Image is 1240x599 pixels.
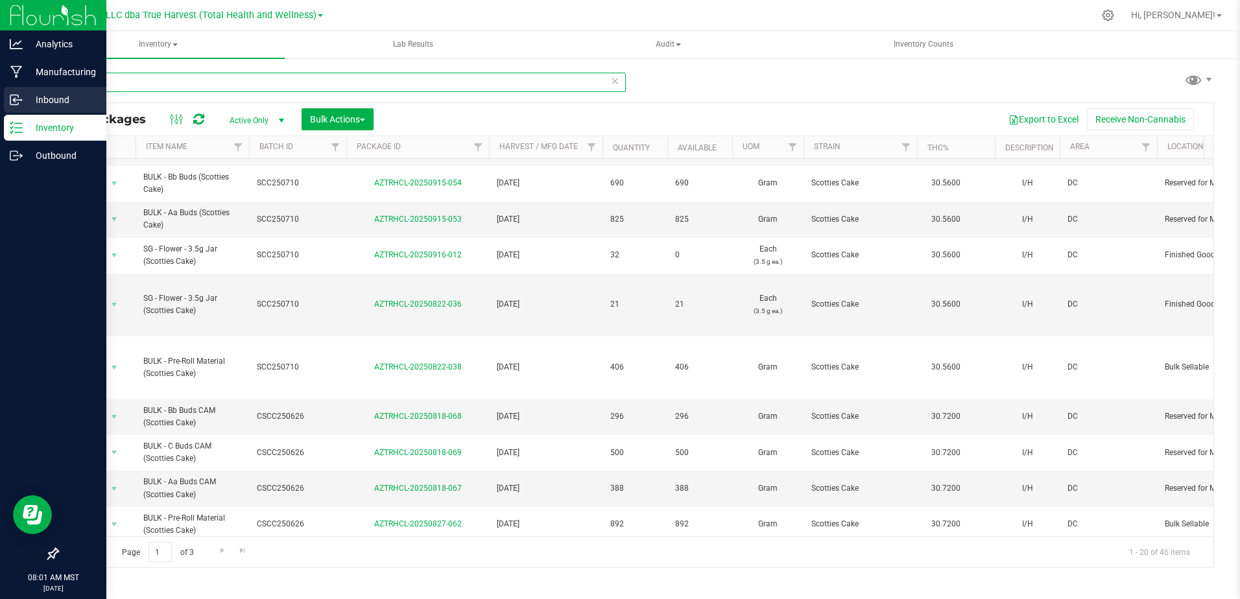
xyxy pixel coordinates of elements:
[1003,212,1052,227] div: I/H
[143,171,241,196] span: BULK - Bb Buds (Scotties Cake)
[581,136,602,158] a: Filter
[1003,297,1052,312] div: I/H
[213,542,232,559] a: Go to the next page
[1167,142,1204,151] a: Location
[143,207,241,231] span: BULK - Aa Buds (Scotties Cake)
[106,358,123,377] span: select
[925,174,967,193] span: 30.5600
[1067,361,1149,373] span: DC
[259,142,293,151] a: Batch ID
[106,443,123,462] span: select
[740,410,796,423] span: Gram
[1067,213,1149,226] span: DC
[740,243,796,268] span: Each
[613,143,650,152] a: Quantity
[10,38,23,51] inline-svg: Analytics
[876,39,971,50] span: Inventory Counts
[675,249,724,261] span: 0
[10,93,23,106] inline-svg: Inbound
[23,148,101,163] p: Outbound
[675,213,724,226] span: 825
[925,246,967,264] span: 30.5600
[143,512,241,537] span: BULK - Pre-Roll Material (Scotties Cake)
[23,120,101,135] p: Inventory
[374,519,462,528] a: AZTRHCL-20250827-062
[374,362,462,371] a: AZTRHCL-20250822-038
[497,177,595,189] span: [DATE]
[257,177,339,189] span: SCC250710
[1003,409,1052,424] div: I/H
[143,292,241,317] span: SG - Flower - 3.5g Jar (Scotties Cake)
[814,142,841,151] a: Strain
[1003,248,1052,263] div: I/H
[38,10,316,21] span: DXR FINANCE 4 LLC dba True Harvest (Total Health and Wellness)
[286,31,540,58] a: Lab Results
[927,143,949,152] a: THC%
[925,407,967,426] span: 30.7200
[675,447,724,459] span: 500
[1067,249,1149,261] span: DC
[106,515,123,534] span: select
[740,482,796,495] span: Gram
[1070,142,1090,151] a: Area
[497,482,595,495] span: [DATE]
[811,410,909,423] span: Scotties Cake
[1067,410,1149,423] span: DC
[1003,176,1052,191] div: I/H
[106,408,123,426] span: select
[376,39,451,50] span: Lab Results
[106,480,123,498] span: select
[1067,177,1149,189] span: DC
[675,410,724,423] span: 296
[740,518,796,530] span: Gram
[1003,517,1052,532] div: I/H
[610,361,660,373] span: 406
[1000,108,1087,130] button: Export to Excel
[228,136,249,158] a: Filter
[1003,481,1052,496] div: I/H
[106,210,123,228] span: select
[149,542,172,562] input: 1
[796,31,1050,58] a: Inventory Counts
[896,136,917,158] a: Filter
[6,572,101,583] p: 08:01 AM MST
[497,518,595,530] span: [DATE]
[1136,136,1157,158] a: Filter
[740,177,796,189] span: Gram
[811,177,909,189] span: Scotties Cake
[57,73,626,92] input: Search Package ID, Item Name, SKU, Lot or Part Number...
[1067,482,1149,495] span: DC
[10,149,23,162] inline-svg: Outbound
[143,243,241,268] span: SG - Flower - 3.5g Jar (Scotties Cake)
[925,210,967,229] span: 30.5600
[811,249,909,261] span: Scotties Cake
[1003,360,1052,375] div: I/H
[610,177,660,189] span: 690
[811,482,909,495] span: Scotties Cake
[106,246,123,264] span: select
[23,92,101,108] p: Inbound
[740,213,796,226] span: Gram
[374,484,462,493] a: AZTRHCL-20250818-067
[143,355,241,380] span: BULK - Pre-Roll Material (Scotties Cake)
[740,255,796,268] p: (3.5 g ea.)
[325,136,346,158] a: Filter
[257,361,339,373] span: SCC250710
[610,73,619,89] span: Clear
[675,298,724,311] span: 21
[610,518,660,530] span: 892
[302,108,374,130] button: Bulk Actions
[610,447,660,459] span: 500
[740,292,796,317] span: Each
[782,136,804,158] a: Filter
[374,250,462,259] a: AZTRHCL-20250916-012
[925,443,967,462] span: 30.7200
[374,215,462,224] a: AZTRHCL-20250915-053
[13,495,52,534] iframe: Resource center
[610,482,660,495] span: 388
[23,36,101,52] p: Analytics
[743,142,759,151] a: UOM
[10,65,23,78] inline-svg: Manufacturing
[6,583,101,593] p: [DATE]
[1067,447,1149,459] span: DC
